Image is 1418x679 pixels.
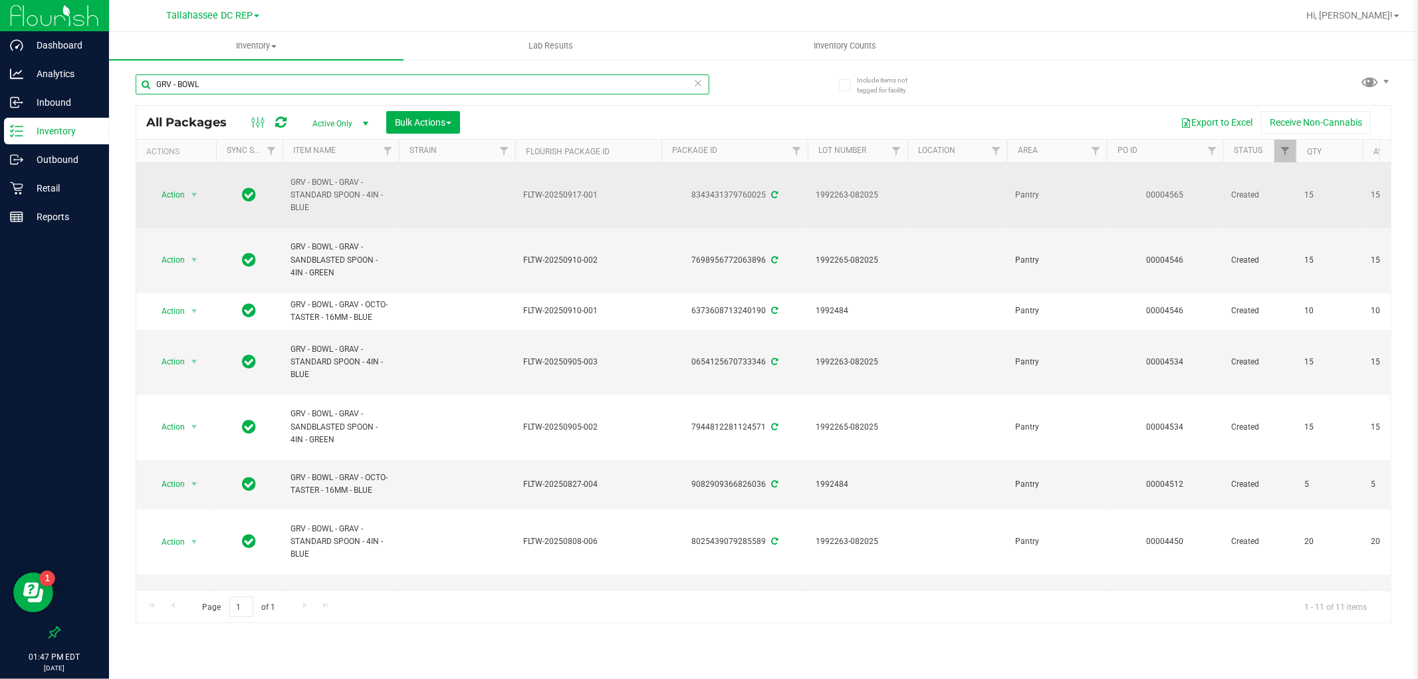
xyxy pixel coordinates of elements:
a: 00004534 [1147,357,1184,366]
span: select [186,186,203,204]
span: select [186,418,203,436]
span: GRV - BOWL - GRAV - STANDARD SPOON - 4IN - BLUE [291,343,391,382]
span: Pantry [1015,356,1099,368]
a: Location [918,146,955,155]
span: select [186,251,203,269]
a: Inventory Counts [698,32,993,60]
span: GRV - BOWL - GRAV - SANDBLASTED SPOON - 4IN - GREEN [291,408,391,446]
a: Flourish Package ID [526,147,610,156]
a: Filter [493,140,515,162]
span: In Sync [243,251,257,269]
a: 00004546 [1147,306,1184,315]
span: GRV - BOWL - GRAV - OCTO-TASTER - 16MM - BLUE [291,299,391,324]
span: FLTW-20250905-003 [523,356,653,368]
a: Filter [1274,140,1296,162]
div: 9082909366826036 [659,478,810,491]
span: 1992265-082025 [816,254,899,267]
button: Bulk Actions [386,111,460,134]
span: 10 [1304,305,1355,317]
p: Inbound [23,94,103,110]
span: Pantry [1015,478,1099,491]
span: select [186,533,203,551]
a: Filter [261,140,283,162]
span: Created [1231,189,1288,202]
a: Filter [377,140,399,162]
a: Lot Number [818,146,866,155]
span: Inventory [109,40,404,52]
span: select [186,475,203,493]
label: Pin the sidebar to full width on large screens [48,626,61,639]
span: select [186,352,203,371]
span: GRV - BOWL - GRAV - STANDARD SPOON - 4IN - BLUE [291,523,391,561]
input: 1 [229,597,253,617]
a: Filter [985,140,1007,162]
span: Created [1231,356,1288,368]
span: GRV - BOWL - GRAV - OCTO-TASTER - 16MM - BLUE [291,472,391,497]
span: Created [1231,421,1288,434]
iframe: Resource center [13,573,53,612]
span: In Sync [243,532,257,551]
span: FLTW-20250910-001 [523,305,653,317]
iframe: Resource center unread badge [39,571,55,587]
p: Retail [23,180,103,196]
p: 01:47 PM EDT [6,651,103,663]
span: 15 [1304,254,1355,267]
div: Actions [146,147,211,156]
div: 0654125670733346 [659,356,810,368]
div: 7698956772063896 [659,254,810,267]
p: Inventory [23,123,103,139]
span: Sync from Compliance System [769,190,778,200]
a: 00004512 [1147,479,1184,489]
div: 7944812281124571 [659,421,810,434]
span: Include items not tagged for facility [857,75,923,95]
p: Analytics [23,66,103,82]
span: Action [150,186,185,204]
inline-svg: Reports [10,210,23,223]
span: Action [150,352,185,371]
span: Tallahassee DC REP [166,10,253,21]
span: GRV - BOWL - GRAV - SANDBLASTED SPOON - 4IN - GREEN [291,241,391,279]
span: 5 [1304,478,1355,491]
span: select [186,302,203,321]
span: In Sync [243,418,257,436]
inline-svg: Inbound [10,96,23,109]
span: Created [1231,535,1288,548]
div: 8025439079285589 [659,535,810,548]
inline-svg: Inventory [10,124,23,138]
inline-svg: Outbound [10,153,23,166]
div: 8343431379760025 [659,189,810,202]
span: In Sync [243,301,257,320]
span: 1992263-082025 [816,189,899,202]
span: 1 - 11 of 11 items [1294,597,1377,616]
a: Status [1234,146,1262,155]
p: Reports [23,209,103,225]
span: 1992265-082025 [816,421,899,434]
span: Created [1231,254,1288,267]
a: Filter [886,140,907,162]
span: Sync from Compliance System [769,306,778,315]
span: Sync from Compliance System [769,537,778,546]
span: Bulk Actions [395,117,451,128]
span: Pantry [1015,535,1099,548]
span: Lab Results [511,40,591,52]
a: Strain [410,146,437,155]
span: Sync from Compliance System [769,422,778,432]
a: Qty [1307,147,1322,156]
a: 00004534 [1147,422,1184,432]
span: Pantry [1015,254,1099,267]
span: Page of 1 [191,597,287,617]
span: All Packages [146,115,240,130]
span: 15 [1304,356,1355,368]
span: Action [150,418,185,436]
span: 20 [1304,535,1355,548]
span: Action [150,533,185,551]
a: 00004546 [1147,255,1184,265]
inline-svg: Dashboard [10,39,23,52]
a: Filter [786,140,808,162]
inline-svg: Retail [10,182,23,195]
span: 1992263-082025 [816,356,899,368]
button: Receive Non-Cannabis [1261,111,1371,134]
span: Pantry [1015,421,1099,434]
span: Sync from Compliance System [769,255,778,265]
a: Filter [1201,140,1223,162]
